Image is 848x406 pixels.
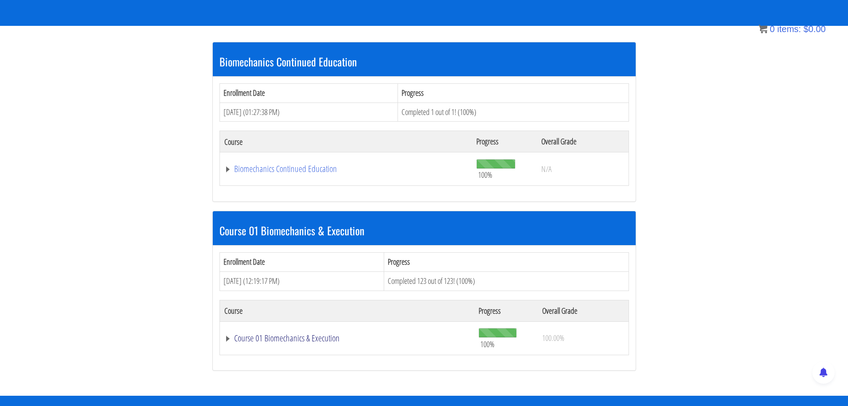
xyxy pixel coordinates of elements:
th: Progress [474,300,538,321]
td: N/A [537,152,629,186]
th: Overall Grade [538,300,629,321]
th: Course [219,300,474,321]
th: Progress [384,253,629,272]
span: 100% [480,339,495,349]
span: $ [803,24,808,34]
td: 100.00% [538,321,629,355]
span: 0 [770,24,775,34]
a: Course 01 Biomechanics & Execution [224,334,470,343]
h3: Course 01 Biomechanics & Execution [219,225,629,236]
th: Enrollment Date [219,83,398,103]
th: Progress [398,83,629,103]
span: items: [777,24,801,34]
a: 0 items: $0.00 [759,24,826,34]
h3: Biomechanics Continued Education [219,56,629,67]
td: Completed 1 out of 1! (100%) [398,103,629,122]
img: icon11.png [759,25,767,33]
td: [DATE] (01:27:38 PM) [219,103,398,122]
td: Completed 123 out of 123! (100%) [384,271,629,291]
span: 100% [478,170,492,180]
th: Course [219,131,472,152]
th: Enrollment Date [219,253,384,272]
a: Biomechanics Continued Education [224,164,468,173]
th: Overall Grade [537,131,629,152]
td: [DATE] (12:19:17 PM) [219,271,384,291]
bdi: 0.00 [803,24,826,34]
th: Progress [472,131,536,152]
